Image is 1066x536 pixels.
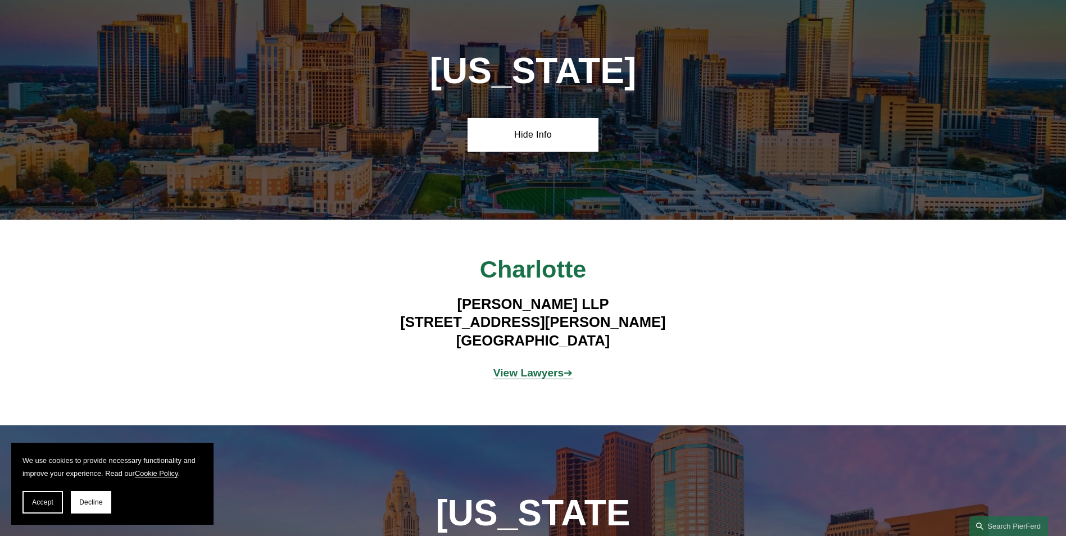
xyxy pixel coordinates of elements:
button: Decline [71,491,111,514]
h4: [PERSON_NAME] LLP [STREET_ADDRESS][PERSON_NAME] [GEOGRAPHIC_DATA] [337,295,730,349]
button: Accept [22,491,63,514]
span: Charlotte [480,256,587,283]
p: We use cookies to provide necessary functionality and improve your experience. Read our . [22,454,202,480]
h1: [US_STATE] [369,51,697,92]
a: View Lawyers➔ [493,367,573,379]
a: Search this site [969,516,1048,536]
span: Accept [32,498,53,506]
section: Cookie banner [11,443,214,525]
a: Hide Info [468,118,598,152]
span: ➔ [493,367,573,379]
strong: View Lawyers [493,367,564,379]
span: Decline [79,498,103,506]
a: Cookie Policy [135,469,178,478]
